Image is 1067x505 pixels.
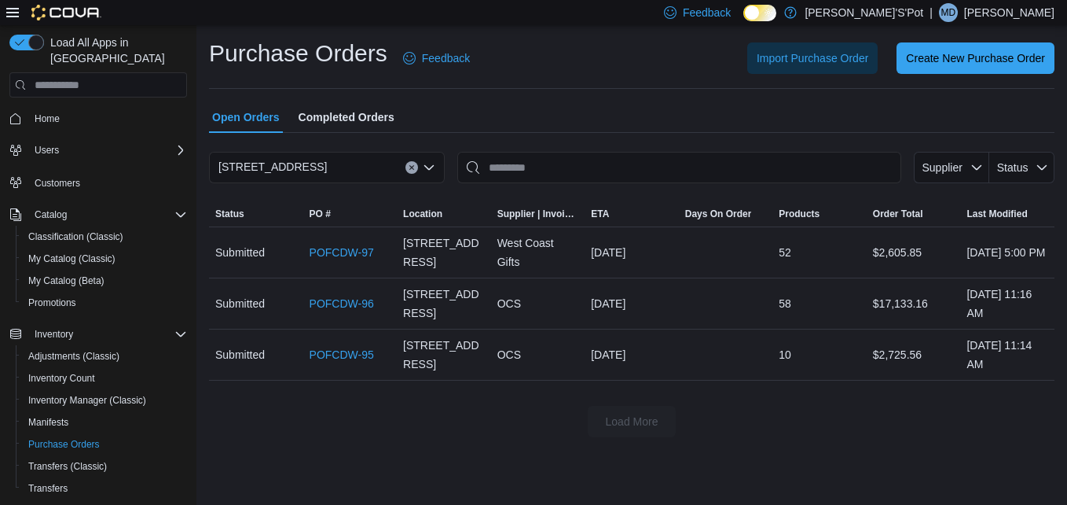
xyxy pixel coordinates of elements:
span: Manifests [22,413,187,432]
span: 58 [779,294,791,313]
button: Promotions [16,292,193,314]
button: Load More [588,406,676,437]
span: Create New Purchase Order [906,50,1045,66]
button: Inventory Count [16,367,193,389]
button: Transfers (Classic) [16,455,193,477]
span: Inventory Manager (Classic) [28,394,146,407]
button: Days On Order [679,201,773,227]
a: Inventory Count [22,369,101,388]
img: Cova [31,5,101,20]
a: Adjustments (Classic) [22,347,126,366]
a: Customers [28,174,86,193]
span: Adjustments (Classic) [28,350,119,363]
div: [DATE] [585,339,679,370]
button: Inventory [28,325,79,344]
button: ETA [585,201,679,227]
span: Feedback [683,5,731,20]
span: Catalog [28,205,187,224]
span: 52 [779,243,791,262]
button: Manifests [16,411,193,433]
a: My Catalog (Beta) [22,271,111,290]
div: [DATE] 5:00 PM [960,237,1054,268]
span: Classification (Classic) [28,230,123,243]
span: MD [941,3,956,22]
span: Transfers (Classic) [28,460,107,473]
a: My Catalog (Classic) [22,249,122,268]
button: PO # [303,201,398,227]
span: Promotions [22,293,187,312]
span: Inventory Count [22,369,187,388]
button: Location [397,201,491,227]
input: This is a search bar. After typing your query, hit enter to filter the results lower in the page. [457,152,901,183]
span: Inventory [35,328,73,341]
button: Import Purchase Order [747,42,878,74]
span: [STREET_ADDRESS] [218,157,327,176]
span: [STREET_ADDRESS] [403,285,485,323]
span: Status [215,208,244,220]
span: Load More [606,414,658,429]
span: Last Modified [966,208,1027,220]
span: ETA [591,208,609,220]
span: Open Orders [212,101,280,133]
span: Users [35,144,59,157]
p: [PERSON_NAME]'S'Pot [805,3,923,22]
button: Home [3,107,193,130]
span: Submitted [215,345,265,364]
a: Purchase Orders [22,435,106,454]
span: Purchase Orders [28,438,100,451]
button: Products [772,201,867,227]
button: Users [28,141,65,160]
div: OCS [491,288,585,319]
span: Manifests [28,416,68,429]
span: Catalog [35,208,67,221]
button: Inventory [3,323,193,345]
span: Inventory [28,325,187,344]
input: Dark Mode [743,5,776,21]
button: Catalog [28,205,73,224]
span: Purchase Orders [22,435,187,454]
button: Supplier | Invoice Number [491,201,585,227]
div: Location [403,208,442,220]
button: Supplier [914,152,989,183]
span: Home [35,112,60,125]
a: Manifests [22,413,75,432]
span: Transfers (Classic) [22,457,187,476]
p: | [929,3,933,22]
div: West Coast Gifts [491,227,585,278]
div: [DATE] 11:16 AM [960,278,1054,329]
button: Status [209,201,303,227]
span: Users [28,141,187,160]
a: POFCDW-97 [310,243,374,262]
button: Adjustments (Classic) [16,345,193,367]
span: My Catalog (Classic) [28,252,115,265]
span: Order Total [873,208,923,220]
span: Customers [35,177,80,190]
div: OCS [491,339,585,370]
button: Create New Purchase Order [896,42,1054,74]
span: Supplier [922,161,962,174]
span: Supplier | Invoice Number [497,208,579,220]
span: 10 [779,345,791,364]
span: Inventory Manager (Classic) [22,391,187,410]
span: Home [28,109,187,128]
h1: Purchase Orders [209,38,387,69]
span: Customers [28,172,187,192]
a: Transfers [22,479,74,498]
div: $2,725.56 [867,339,961,370]
div: $2,605.85 [867,237,961,268]
span: Submitted [215,243,265,262]
button: My Catalog (Beta) [16,270,193,292]
a: POFCDW-96 [310,294,374,313]
span: Feedback [422,50,470,66]
a: Promotions [22,293,82,312]
a: Classification (Classic) [22,227,130,246]
div: Matt Draper [939,3,958,22]
span: Promotions [28,297,76,309]
a: POFCDW-95 [310,345,374,364]
button: Inventory Manager (Classic) [16,389,193,411]
div: [DATE] [585,237,679,268]
span: Days On Order [685,208,752,220]
div: $17,133.16 [867,288,961,319]
p: [PERSON_NAME] [964,3,1054,22]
